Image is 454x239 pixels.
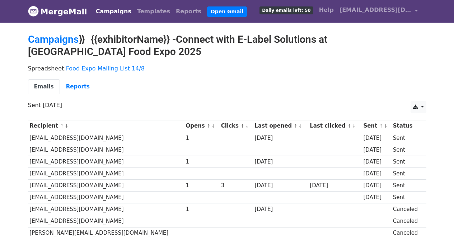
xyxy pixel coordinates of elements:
div: 1 [186,205,218,213]
a: Reports [173,4,204,19]
td: Sent [391,180,422,192]
p: Spreadsheet: [28,65,426,72]
th: Opens [184,120,219,132]
a: Daily emails left: 50 [257,3,316,17]
a: ↓ [298,123,302,129]
td: Sent [391,144,422,156]
a: ↓ [245,123,249,129]
div: [DATE] [255,134,306,142]
a: ↑ [294,123,298,129]
a: Templates [134,4,173,19]
a: Open Gmail [207,6,247,17]
a: ↑ [207,123,211,129]
td: [PERSON_NAME][EMAIL_ADDRESS][DOMAIN_NAME] [28,227,184,239]
h2: ⟫ {{exhibitorName}} -Connect with E-Label Solutions at [GEOGRAPHIC_DATA] Food Expo 2025 [28,33,426,58]
a: Emails [28,79,60,94]
td: Sent [391,168,422,180]
td: [EMAIL_ADDRESS][DOMAIN_NAME] [28,215,184,227]
td: [EMAIL_ADDRESS][DOMAIN_NAME] [28,132,184,144]
td: [EMAIL_ADDRESS][DOMAIN_NAME] [28,203,184,215]
div: [DATE] [255,158,306,166]
td: [EMAIL_ADDRESS][DOMAIN_NAME] [28,156,184,167]
a: Campaigns [28,33,79,45]
div: [DATE] [363,170,389,178]
span: [EMAIL_ADDRESS][DOMAIN_NAME] [340,6,411,14]
td: Canceled [391,203,422,215]
a: ↑ [240,123,244,129]
div: 1 [186,134,218,142]
th: Last clicked [308,120,362,132]
div: 3 [221,181,251,190]
div: 1 [186,158,218,166]
a: [EMAIL_ADDRESS][DOMAIN_NAME] [337,3,421,20]
td: Canceled [391,227,422,239]
td: [EMAIL_ADDRESS][DOMAIN_NAME] [28,192,184,203]
td: [EMAIL_ADDRESS][DOMAIN_NAME] [28,180,184,192]
td: Sent [391,156,422,167]
div: [DATE] [363,181,389,190]
div: [DATE] [363,158,389,166]
a: ↓ [65,123,69,129]
div: [DATE] [363,193,389,202]
a: ↑ [379,123,383,129]
p: Sent [DATE] [28,101,426,109]
td: Sent [391,192,422,203]
a: ↑ [60,123,64,129]
th: Status [391,120,422,132]
div: 1 [186,181,218,190]
div: [DATE] [310,181,360,190]
div: [DATE] [363,134,389,142]
a: ↓ [211,123,215,129]
th: Clicks [219,120,253,132]
a: Reports [60,79,96,94]
div: [DATE] [255,205,306,213]
a: ↑ [347,123,351,129]
a: Help [316,3,337,17]
td: Sent [391,132,422,144]
a: ↓ [352,123,356,129]
td: Canceled [391,215,422,227]
td: [EMAIL_ADDRESS][DOMAIN_NAME] [28,168,184,180]
span: Daily emails left: 50 [259,6,313,14]
a: Campaigns [93,4,134,19]
a: Food Expo Mailing List 14/8 [66,65,145,72]
td: [EMAIL_ADDRESS][DOMAIN_NAME] [28,144,184,156]
div: [DATE] [255,181,306,190]
th: Last opened [253,120,308,132]
img: MergeMail logo [28,6,39,17]
th: Recipient [28,120,184,132]
a: MergeMail [28,4,87,19]
div: [DATE] [363,146,389,154]
th: Sent [362,120,391,132]
a: ↓ [384,123,388,129]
